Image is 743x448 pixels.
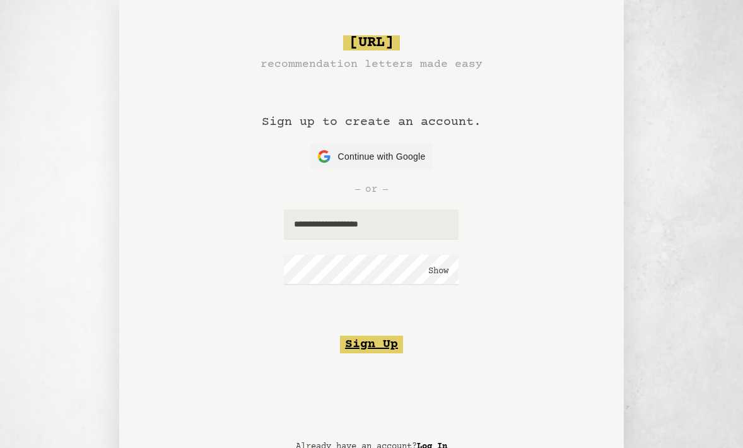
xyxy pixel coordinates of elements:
button: Sign Up [340,336,403,353]
h1: Sign up to create an account. [262,73,481,144]
button: Continue with Google [310,144,433,169]
span: [URL] [343,35,400,50]
span: Continue with Google [338,150,426,163]
span: or [365,182,378,197]
button: Show [428,265,448,278]
h3: recommendation letters made easy [260,56,483,73]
